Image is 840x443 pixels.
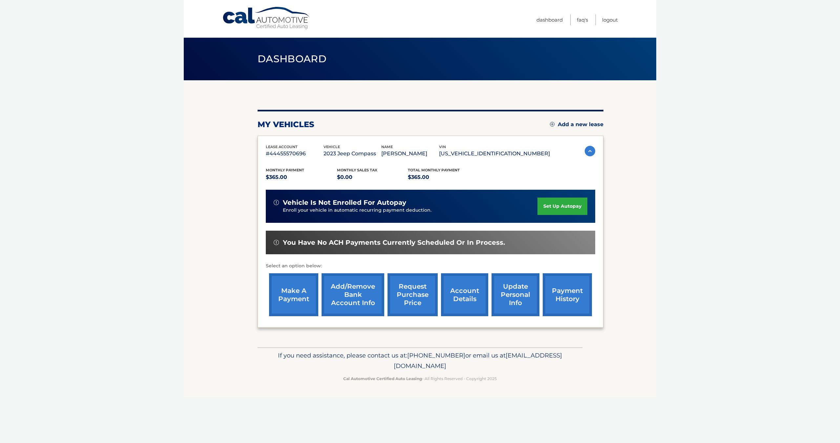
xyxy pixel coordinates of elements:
a: Dashboard [536,14,563,25]
a: Add/Remove bank account info [322,273,384,316]
img: alert-white.svg [274,200,279,205]
span: Monthly Payment [266,168,304,172]
span: name [381,144,393,149]
span: Dashboard [258,53,326,65]
p: [US_VEHICLE_IDENTIFICATION_NUMBER] [439,149,550,158]
img: add.svg [550,122,555,126]
span: You have no ACH payments currently scheduled or in process. [283,239,505,247]
a: Logout [602,14,618,25]
p: $365.00 [408,173,479,182]
span: [PHONE_NUMBER] [407,352,465,359]
span: Monthly sales Tax [337,168,377,172]
img: alert-white.svg [274,240,279,245]
img: accordion-active.svg [585,146,595,156]
span: [EMAIL_ADDRESS][DOMAIN_NAME] [394,352,562,370]
p: $0.00 [337,173,408,182]
p: #44455570696 [266,149,324,158]
p: [PERSON_NAME] [381,149,439,158]
p: Enroll your vehicle in automatic recurring payment deduction. [283,207,537,214]
a: Add a new lease [550,121,603,128]
span: lease account [266,144,298,149]
span: Total Monthly Payment [408,168,460,172]
strong: Cal Automotive Certified Auto Leasing [343,376,422,381]
a: payment history [543,273,592,316]
a: FAQ's [577,14,588,25]
span: vin [439,144,446,149]
p: $365.00 [266,173,337,182]
p: - All Rights Reserved - Copyright 2025 [262,375,578,382]
a: make a payment [269,273,318,316]
p: If you need assistance, please contact us at: or email us at [262,350,578,371]
a: update personal info [492,273,539,316]
a: Cal Automotive [222,7,311,30]
a: set up autopay [537,198,587,215]
p: 2023 Jeep Compass [324,149,381,158]
a: request purchase price [388,273,438,316]
span: vehicle [324,144,340,149]
span: vehicle is not enrolled for autopay [283,199,406,207]
a: account details [441,273,488,316]
p: Select an option below: [266,262,595,270]
h2: my vehicles [258,120,314,129]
